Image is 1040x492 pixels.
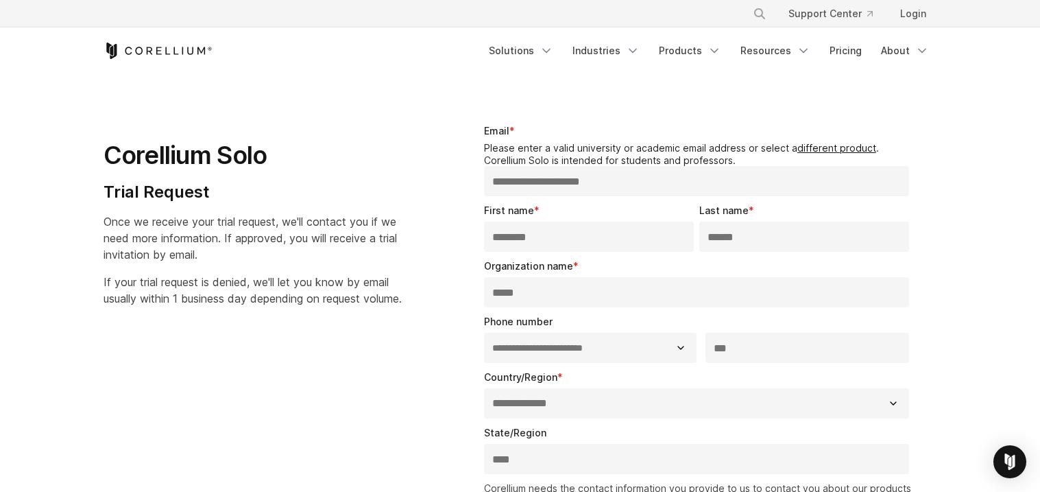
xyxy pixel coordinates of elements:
h1: Corellium Solo [104,140,402,171]
span: Email [484,125,509,137]
span: If your trial request is denied, we'll let you know by email usually within 1 business day depend... [104,275,402,305]
span: Phone number [484,316,553,327]
a: different product [797,142,876,154]
a: Resources [732,38,819,63]
a: Pricing [821,38,870,63]
a: Login [889,1,937,26]
span: Organization name [484,260,573,272]
span: Last name [699,204,749,216]
button: Search [747,1,772,26]
div: Navigation Menu [736,1,937,26]
span: Country/Region [484,371,557,383]
a: Support Center [777,1,884,26]
div: Open Intercom Messenger [993,445,1026,478]
div: Navigation Menu [481,38,937,63]
a: Solutions [481,38,561,63]
a: Corellium Home [104,43,213,59]
a: Products [651,38,729,63]
h4: Trial Request [104,182,402,202]
legend: Please enter a valid university or academic email address or select a . Corellium Solo is intende... [484,142,915,166]
span: State/Region [484,427,546,438]
a: About [873,38,937,63]
span: Once we receive your trial request, we'll contact you if we need more information. If approved, y... [104,215,397,261]
a: Industries [564,38,648,63]
span: First name [484,204,534,216]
